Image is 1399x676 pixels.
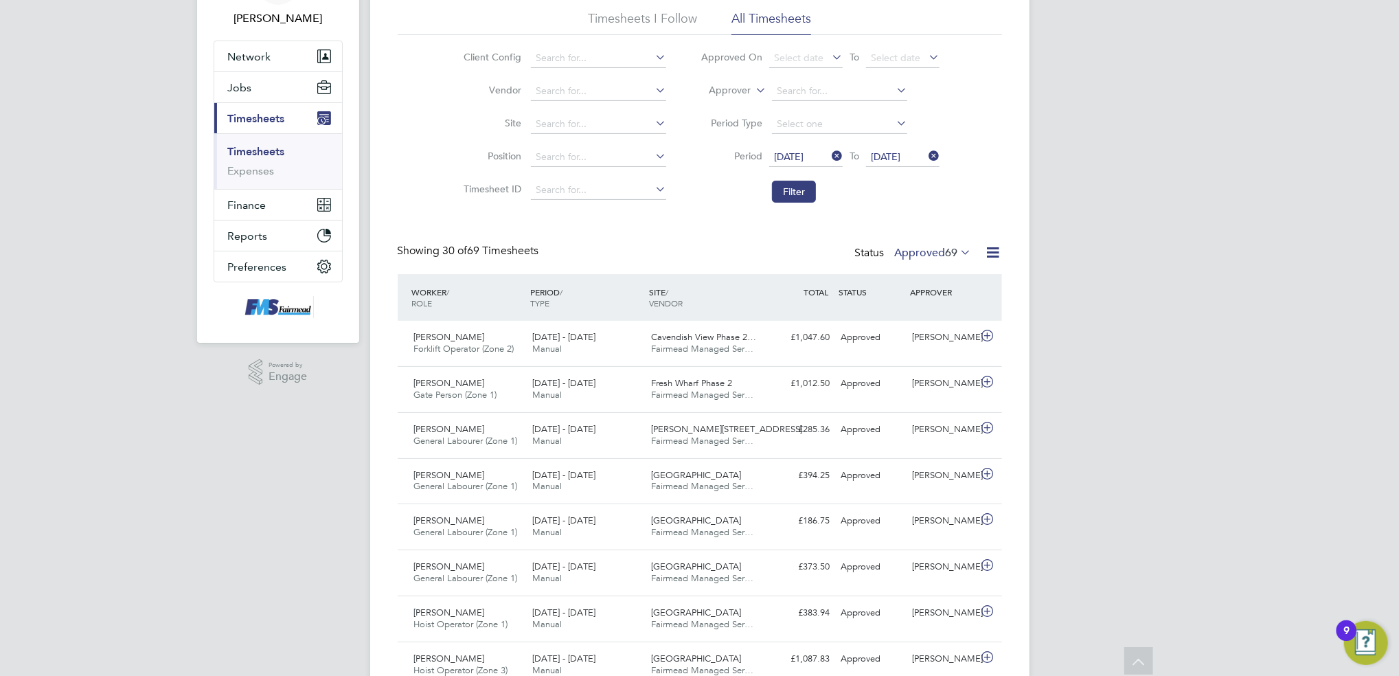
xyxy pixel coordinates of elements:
[532,653,595,664] span: [DATE] - [DATE]
[836,510,907,532] div: Approved
[414,618,508,630] span: Hoist Operator (Zone 1)
[651,618,753,630] span: Fairmead Managed Ser…
[414,607,485,618] span: [PERSON_NAME]
[651,343,753,354] span: Fairmead Managed Ser…
[414,343,514,354] span: Forklift Operator (Zone 2)
[907,464,978,487] div: [PERSON_NAME]
[531,49,666,68] input: Search for...
[214,221,342,251] button: Reports
[701,51,762,63] label: Approved On
[228,112,285,125] span: Timesheets
[701,117,762,129] label: Period Type
[871,52,920,64] span: Select date
[836,418,907,441] div: Approved
[651,435,753,447] span: Fairmead Managed Ser…
[836,326,907,349] div: Approved
[855,244,975,263] div: Status
[764,326,836,349] div: £1,047.60
[764,602,836,624] div: £383.94
[228,229,268,243] span: Reports
[414,435,518,447] span: General Labourer (Zone 1)
[907,556,978,578] div: [PERSON_NAME]
[228,50,271,63] span: Network
[651,607,741,618] span: [GEOGRAPHIC_DATA]
[269,371,307,383] span: Engage
[228,260,287,273] span: Preferences
[651,515,741,526] span: [GEOGRAPHIC_DATA]
[907,326,978,349] div: [PERSON_NAME]
[532,618,562,630] span: Manual
[414,331,485,343] span: [PERSON_NAME]
[531,181,666,200] input: Search for...
[214,72,342,102] button: Jobs
[459,51,521,63] label: Client Config
[772,82,907,101] input: Search for...
[532,377,595,389] span: [DATE] - [DATE]
[447,286,450,297] span: /
[414,653,485,664] span: [PERSON_NAME]
[228,164,275,177] a: Expenses
[907,648,978,671] div: [PERSON_NAME]
[214,103,342,133] button: Timesheets
[443,244,539,258] span: 69 Timesheets
[666,286,668,297] span: /
[443,244,468,258] span: 30 of
[414,526,518,538] span: General Labourer (Zone 1)
[651,572,753,584] span: Fairmead Managed Ser…
[907,280,978,304] div: APPROVER
[228,145,285,158] a: Timesheets
[532,664,562,676] span: Manual
[459,150,521,162] label: Position
[459,183,521,195] label: Timesheet ID
[764,418,836,441] div: £285.36
[532,572,562,584] span: Manual
[414,389,497,401] span: Gate Person (Zone 1)
[804,286,829,297] span: TOTAL
[836,372,907,395] div: Approved
[414,561,485,572] span: [PERSON_NAME]
[836,280,907,304] div: STATUS
[651,469,741,481] span: [GEOGRAPHIC_DATA]
[459,117,521,129] label: Site
[409,280,527,315] div: WORKER
[532,343,562,354] span: Manual
[836,648,907,671] div: Approved
[531,148,666,167] input: Search for...
[651,331,756,343] span: Cavendish View Phase 2…
[532,469,595,481] span: [DATE] - [DATE]
[772,181,816,203] button: Filter
[651,653,741,664] span: [GEOGRAPHIC_DATA]
[764,556,836,578] div: £373.50
[836,556,907,578] div: Approved
[651,526,753,538] span: Fairmead Managed Ser…
[946,246,958,260] span: 69
[269,359,307,371] span: Powered by
[532,435,562,447] span: Manual
[907,602,978,624] div: [PERSON_NAME]
[1343,631,1350,649] div: 9
[1344,621,1388,665] button: Open Resource Center, 9 new notifications
[907,510,978,532] div: [PERSON_NAME]
[214,296,343,318] a: Go to home page
[531,115,666,134] input: Search for...
[836,464,907,487] div: Approved
[228,81,252,94] span: Jobs
[414,377,485,389] span: [PERSON_NAME]
[772,115,907,134] input: Select one
[651,664,753,676] span: Fairmead Managed Ser…
[649,297,683,308] span: VENDOR
[532,423,595,435] span: [DATE] - [DATE]
[532,515,595,526] span: [DATE] - [DATE]
[214,251,342,282] button: Preferences
[414,480,518,492] span: General Labourer (Zone 1)
[651,423,802,435] span: [PERSON_NAME][STREET_ADDRESS]
[412,297,433,308] span: ROLE
[651,480,753,492] span: Fairmead Managed Ser…
[414,469,485,481] span: [PERSON_NAME]
[845,147,863,165] span: To
[701,150,762,162] label: Period
[414,423,485,435] span: [PERSON_NAME]
[907,418,978,441] div: [PERSON_NAME]
[689,84,751,98] label: Approver
[651,377,732,389] span: Fresh Wharf Phase 2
